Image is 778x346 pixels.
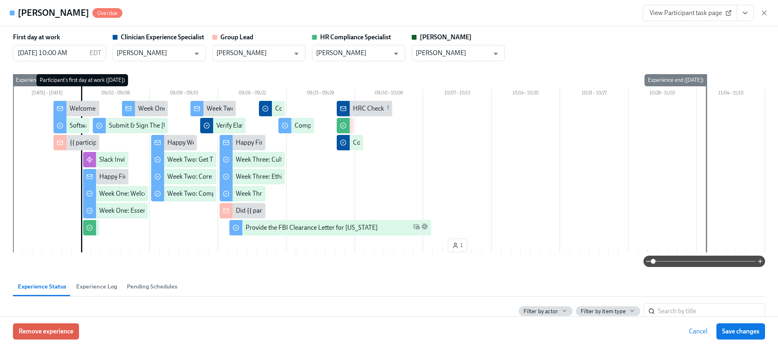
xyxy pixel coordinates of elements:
div: Week Two: Compliance Crisis Response (~1.5 hours to complete) [167,189,344,198]
div: Experience end ([DATE]) [645,74,707,86]
button: View task page [737,5,754,21]
span: 1 [452,241,463,250]
button: 1 [448,239,467,252]
div: 09/09 – 09/15 [150,89,218,99]
span: View Participant task page [650,9,730,17]
div: 09/16 – 09/22 [218,89,286,99]
span: Pending Schedules [127,282,177,291]
button: Open [190,47,203,60]
strong: HR Compliance Specialist [320,33,391,41]
div: Week Three: Cultural Competence & Special Populations (~3 hours to complete) [236,155,455,164]
div: Week Three: Final Onboarding Tasks (~1.5 hours to complete) [236,189,405,198]
button: Filter by item type [576,306,640,316]
p: EDT [90,49,101,58]
div: Week One: Essential Compliance Tasks (~6.5 hours to complete) [99,206,275,215]
strong: Clinician Experience Specialist [121,33,204,41]
span: Work Email [387,104,394,113]
button: Open [390,47,402,60]
div: Software Set-Up [70,121,114,130]
div: Confirm Docebo Completion for {{ participant.fullName }} [275,104,435,113]
div: 09/02 – 09/08 [81,89,150,99]
div: Submit & Sign The [US_STATE] Disclosure Form (Time Sensitive!) and the [US_STATE] Background Check [109,121,397,130]
div: 09/23 – 09/29 [286,89,355,99]
div: HRC Check [353,104,384,113]
div: 10/07 – 10/13 [423,89,492,99]
span: Cancel [689,327,707,335]
button: Save changes [716,323,765,340]
button: Open [489,47,502,60]
h4: [PERSON_NAME] [18,7,89,19]
div: Verify Elation for {{ participant.fullName }} [216,121,333,130]
div: 11/04 – 11/10 [697,89,765,99]
div: Did {{ participant.fullName }} Schedule A Meet & Greet? [236,206,389,215]
div: 10/14 – 10/20 [492,89,560,99]
div: Week Two: Core Processes (~1.25 hours to complete) [167,172,312,181]
button: Remove experience [13,323,79,340]
div: Week One Onboarding Recap! [138,104,222,113]
span: Remove experience [19,327,73,335]
span: Experience Log [76,282,117,291]
span: Slack [421,223,428,233]
div: [DATE] – [DATE] [13,89,81,99]
label: First day at work [13,33,60,42]
div: {{ participant.fullName }} has started onboarding [70,138,205,147]
div: 10/28 – 11/03 [628,89,697,99]
div: Happy Final Week of Onboarding! [236,138,330,147]
a: View Participant task page [643,5,737,21]
div: Week One: Welcome To Charlie Health Tasks! (~3 hours to complete) [99,189,287,198]
button: Cancel [683,323,713,340]
div: Confirm Docebo Completion for {{ participant.fullName }} (2nd attempt) [353,138,552,147]
strong: [PERSON_NAME] [420,33,472,41]
div: 10/21 – 10/27 [560,89,628,99]
span: Work Email [413,223,420,233]
div: Slack Invites [99,155,133,164]
input: Search by title [658,303,765,319]
div: Week Two Onboarding Recap! [207,104,291,113]
div: Week Three: Ethics, Conduct, & Legal Responsibilities (~5 hours to complete) [236,172,447,181]
div: Welcome To The Charlie Health Team! [70,104,175,113]
button: Filter by actor [519,306,573,316]
div: Happy First Day! [99,172,145,181]
div: Participant's first day at work ([DATE]) [36,74,128,86]
span: Filter by actor [524,308,558,315]
span: Filter by item type [581,308,626,315]
span: Overdue [92,10,122,16]
div: Complete Docebo Courses [295,121,368,130]
div: Week Two: Get To Know Your Role (~4 hours to complete) [167,155,325,164]
span: Save changes [722,327,759,335]
strong: Group Lead [220,33,253,41]
button: Open [290,47,303,60]
div: Provide the FBI Clearance Letter for [US_STATE] [246,223,378,232]
div: 09/30 – 10/06 [355,89,423,99]
span: Experience Status [18,282,66,291]
div: Happy Week Two! [167,138,217,147]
